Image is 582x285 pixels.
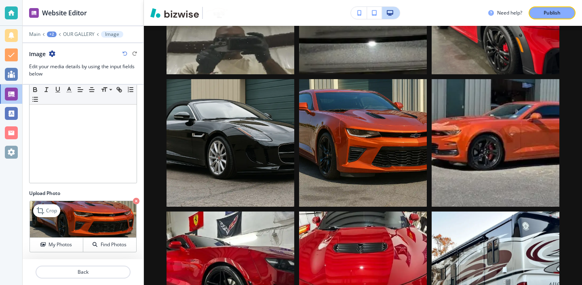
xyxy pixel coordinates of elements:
button: Publish [529,6,576,19]
h3: Need help? [497,9,522,17]
div: CropMy PhotosFind Photos [29,200,137,253]
img: editor icon [29,8,39,18]
button: Find Photos [83,238,136,252]
h3: Edit your media details by using the input fields below [29,63,137,78]
button: Back [36,266,131,279]
img: Bizwise Logo [150,8,199,18]
button: +2 [47,31,57,37]
h2: Image [29,50,46,58]
button: Main [29,31,40,37]
p: Publish [544,9,561,17]
p: Image [105,31,119,37]
h4: Find Photos [101,241,127,248]
p: Crop [46,207,57,214]
h4: My Photos [48,241,72,248]
button: Image [101,31,123,38]
button: OUR GALLERY [63,31,95,37]
div: Crop [33,204,60,217]
p: Back [36,268,130,276]
img: Your Logo [206,8,228,18]
h2: Website Editor [42,8,87,18]
button: My Photos [30,238,83,252]
h2: Upload Photo [29,190,137,197]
